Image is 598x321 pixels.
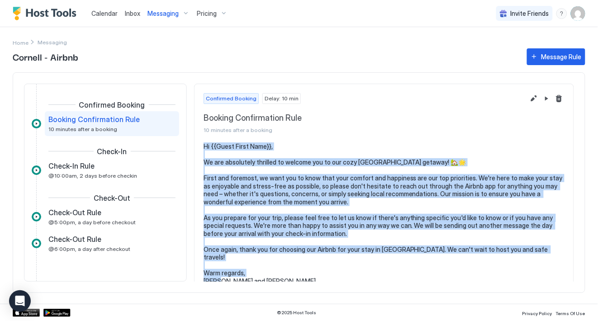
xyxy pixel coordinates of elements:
div: Breadcrumb [13,38,28,47]
span: @5:00pm, a day before checkout [48,219,136,226]
span: Invite Friends [511,9,549,18]
a: App Store [13,309,40,317]
span: Booking Confirmation Rule [48,115,140,124]
span: Check-In [97,147,127,156]
span: Check-Out [94,194,130,203]
span: @6:00pm, a day after checkout [48,245,130,252]
span: Check-Out Rule [48,208,101,217]
a: Terms Of Use [556,308,585,317]
div: Open Intercom Messenger [9,290,31,312]
span: Confirmed Booking [79,100,145,109]
span: Calendar [91,9,118,17]
span: Cornell - Airbnb [13,50,518,63]
a: Calendar [91,9,118,18]
button: Message Rule [527,48,585,65]
a: Host Tools Logo [13,7,81,20]
button: Pause Message Rule [541,93,552,104]
a: Privacy Policy [522,308,552,317]
span: Pricing [197,9,217,18]
a: Inbox [125,9,140,18]
div: menu [556,8,567,19]
div: Message Rule [541,52,582,61]
span: @10:00am, 2 days before checkin [48,172,137,179]
button: Delete message rule [554,93,565,104]
span: Terms Of Use [556,311,585,316]
span: Confirmed Booking [206,94,256,103]
span: Breadcrumb [38,39,67,46]
span: Booking Confirmation Rule [204,113,525,123]
span: Home [13,39,28,46]
a: Google Play Store [43,309,71,317]
span: 10 minutes after a booking [204,127,525,133]
span: Privacy Policy [522,311,552,316]
span: Check-Out Rule [48,235,101,244]
pre: Hi {{Guest First Name}}, We are absolutely thrilled to welcome you to our cozy [GEOGRAPHIC_DATA] ... [204,142,565,285]
button: Edit message rule [528,93,539,104]
div: User profile [571,6,585,21]
span: Messaging [147,9,179,18]
span: Inbox [125,9,140,17]
span: Check-In Rule [48,161,95,170]
span: © 2025 Host Tools [277,310,316,316]
span: Delay: 10 min [265,94,299,103]
a: Home [13,38,28,47]
span: 10 minutes after a booking [48,126,117,132]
